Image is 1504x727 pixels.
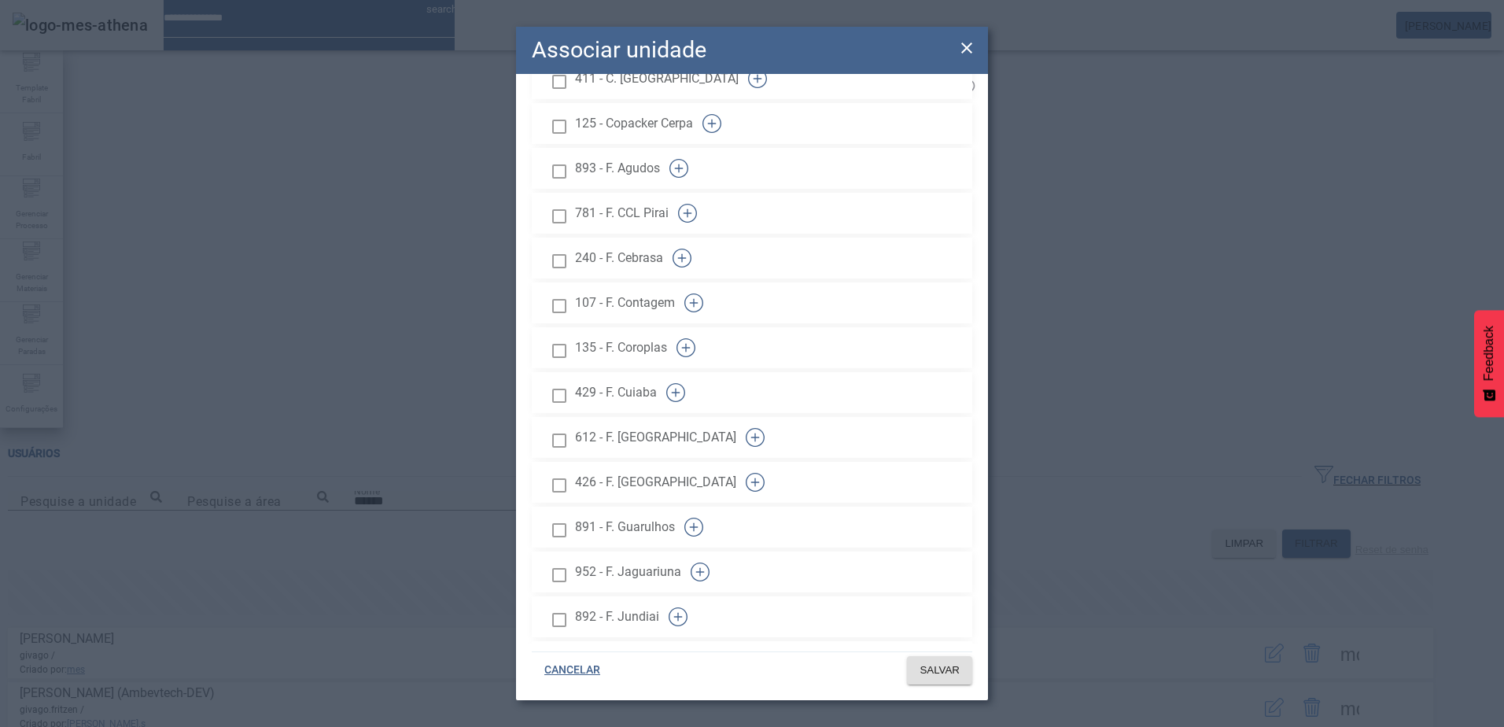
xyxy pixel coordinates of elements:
span: SALVAR [920,662,960,678]
span: 893 - F. Agudos [575,159,660,178]
span: 429 - F. Cuiaba [575,383,657,402]
button: CANCELAR [532,656,613,685]
button: SALVAR [907,656,972,685]
span: 892 - F. Jundiai [575,607,659,626]
span: CANCELAR [544,662,600,678]
h2: Associar unidade [532,33,706,67]
span: 781 - F. CCL Pirai [575,204,669,223]
span: 612 - F. [GEOGRAPHIC_DATA] [575,428,736,447]
span: 426 - F. [GEOGRAPHIC_DATA] [575,473,736,492]
span: 952 - F. Jaguariuna [575,563,681,581]
span: 135 - F. Coroplas [575,338,667,357]
button: Feedback - Mostrar pesquisa [1474,310,1504,417]
span: 125 - Copacker Cerpa [575,114,693,133]
span: 240 - F. Cebrasa [575,249,663,268]
span: Feedback [1482,326,1496,381]
span: 107 - F. Contagem [575,293,675,312]
span: 411 - C. [GEOGRAPHIC_DATA] [575,69,739,88]
span: 891 - F. Guarulhos [575,518,675,537]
